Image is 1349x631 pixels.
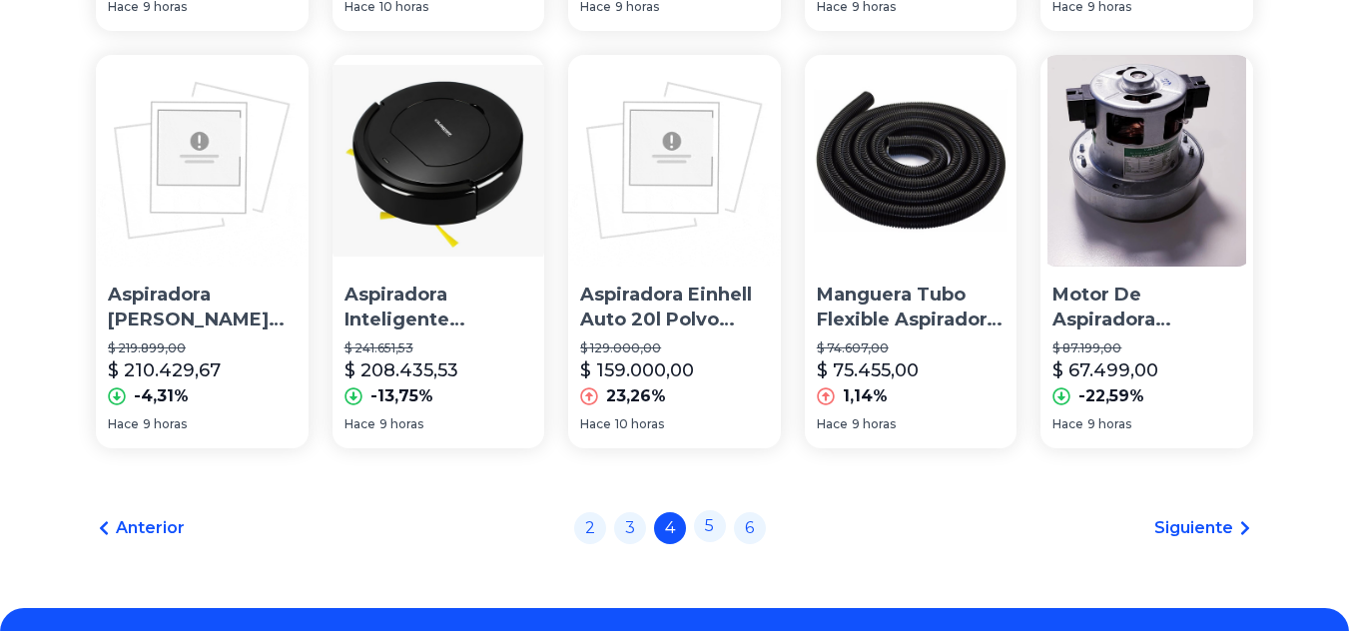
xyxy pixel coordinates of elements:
[852,416,896,432] span: 9 horas
[694,510,726,542] a: 5
[568,55,781,448] a: Aspiradora Einhell Auto 20l Polvo Agua Industrial SopladoraAspiradora Einhell Auto 20l Polvo Agua...
[1087,416,1131,432] span: 9 horas
[108,416,139,432] span: Hace
[134,384,189,408] p: -4,31%
[734,512,766,544] a: 6
[344,340,533,356] p: $ 241.651,53
[817,416,848,432] span: Hace
[580,416,611,432] span: Hace
[817,356,919,384] p: $ 75.455,00
[817,283,1006,332] p: Manguera Tubo Flexible Aspiradora D Interno 38mm X 10 Metros
[108,356,221,384] p: $ 210.429,67
[333,55,545,268] img: Aspiradora Inteligente Barredora Lusqtoff Lar-102
[108,283,297,332] p: Aspiradora [PERSON_NAME] Vc1 1000w Bolsa Reutilizable
[344,283,533,332] p: Aspiradora Inteligente Barredora Lusqtoff Lar-102
[344,356,458,384] p: $ 208.435,53
[580,356,694,384] p: $ 159.000,00
[817,340,1006,356] p: $ 74.607,00
[1052,416,1083,432] span: Hace
[580,340,769,356] p: $ 129.000,00
[1154,516,1253,540] a: Siguiente
[108,340,297,356] p: $ 219.899,00
[1154,516,1233,540] span: Siguiente
[96,55,309,448] a: Aspiradora Karcher Vc1 1000w Bolsa ReutilizableAspiradora [PERSON_NAME] Vc1 1000w Bolsa Reutiliza...
[143,416,187,432] span: 9 horas
[1078,384,1144,408] p: -22,59%
[379,416,423,432] span: 9 horas
[606,384,666,408] p: 23,26%
[843,384,888,408] p: 1,14%
[1052,356,1158,384] p: $ 67.499,00
[574,512,606,544] a: 2
[568,55,781,268] img: Aspiradora Einhell Auto 20l Polvo Agua Industrial Sopladora
[333,55,545,448] a: Aspiradora Inteligente Barredora Lusqtoff Lar-102Aspiradora Inteligente Barredora Lusqtoff Lar-10...
[580,283,769,332] p: Aspiradora Einhell Auto 20l Polvo Agua Industrial Sopladora
[614,512,646,544] a: 3
[344,416,375,432] span: Hace
[96,55,309,268] img: Aspiradora Karcher Vc1 1000w Bolsa Reutilizable
[1040,55,1253,448] a: Motor De Aspiradora Electrolux TrioMotor De Aspiradora Electrolux Trio$ 87.199,00$ 67.499,00-22,5...
[96,516,185,540] a: Anterior
[1052,340,1241,356] p: $ 87.199,00
[370,384,433,408] p: -13,75%
[116,516,185,540] span: Anterior
[1040,55,1253,268] img: Motor De Aspiradora Electrolux Trio
[1052,283,1241,332] p: Motor De Aspiradora Electrolux Trio
[615,416,664,432] span: 10 horas
[805,55,1017,268] img: Manguera Tubo Flexible Aspiradora D Interno 38mm X 10 Metros
[805,55,1017,448] a: Manguera Tubo Flexible Aspiradora D Interno 38mm X 10 MetrosManguera Tubo Flexible Aspiradora D I...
